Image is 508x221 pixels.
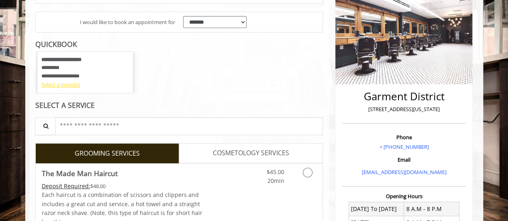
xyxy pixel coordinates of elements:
[266,168,284,176] span: $45.00
[344,91,463,102] h2: Garment District
[344,105,463,114] p: [STREET_ADDRESS][US_STATE]
[80,18,175,26] span: I would like to book an appointment for
[35,101,323,109] div: SELECT A SERVICE
[41,81,129,89] div: Select a timeslot
[342,193,465,199] h3: Opening Hours
[361,168,446,176] a: [EMAIL_ADDRESS][DOMAIN_NAME]
[349,202,404,216] td: [DATE] To [DATE]
[344,157,463,162] h3: Email
[267,177,284,185] span: 20min
[42,182,203,191] div: $48.00
[42,168,118,179] b: The Made Man Haircut
[404,202,459,216] td: 8 A.M - 8 P.M
[35,117,56,135] button: Service Search
[213,148,289,158] span: COSMETOLOGY SERVICES
[42,182,90,190] span: This service needs some Advance to be paid before we block your appointment
[35,39,77,49] b: QUICKBOOK
[344,134,463,140] h3: Phone
[379,143,428,150] a: + [PHONE_NUMBER]
[75,148,140,159] span: GROOMING SERVICES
